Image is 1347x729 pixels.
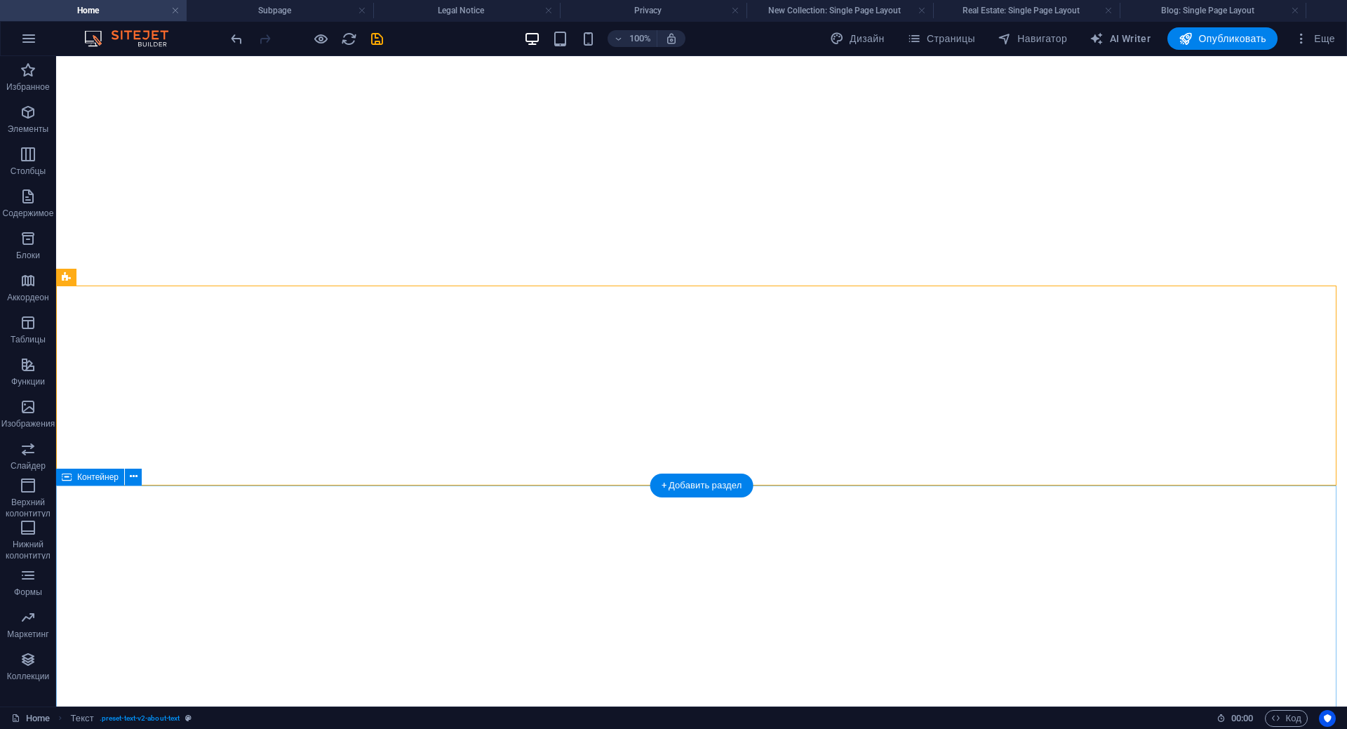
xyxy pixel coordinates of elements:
[824,27,890,50] div: Дизайн (Ctrl+Alt+Y)
[71,710,94,727] span: Щелкните, чтобы выбрать. Дважды щелкните, чтобы изменить
[16,250,40,261] p: Блоки
[1,418,55,429] p: Изображения
[1120,3,1306,18] h4: Blog: Single Page Layout
[11,460,46,471] p: Слайдер
[71,710,192,727] nav: breadcrumb
[998,32,1067,46] span: Навигатор
[77,473,119,481] span: Контейнер
[100,710,180,727] span: . preset-text-v2-about-text
[1241,713,1243,723] span: :
[1090,32,1151,46] span: AI Writer
[608,30,657,47] button: 100%
[14,587,42,598] p: Формы
[8,123,48,135] p: Элементы
[650,474,753,497] div: + Добавить раздел
[81,30,186,47] img: Editor Logo
[187,3,373,18] h4: Subpage
[1265,710,1308,727] button: Код
[7,629,48,640] p: Маркетинг
[907,32,975,46] span: Страницы
[746,3,933,18] h4: New Collection: Single Page Layout
[1179,32,1266,46] span: Опубликовать
[373,3,560,18] h4: Legal Notice
[1294,32,1335,46] span: Еще
[340,30,357,47] button: reload
[560,3,746,18] h4: Privacy
[7,292,49,303] p: Аккордеон
[368,30,385,47] button: save
[11,334,46,345] p: Таблицы
[1319,710,1336,727] button: Usercentrics
[185,714,192,722] i: Этот элемент является настраиваемым пресетом
[824,27,890,50] button: Дизайн
[1271,710,1301,727] span: Код
[11,710,50,727] a: Щелкните для отмены выбора. Дважды щелкните, чтобы открыть Страницы
[11,166,46,177] p: Столбцы
[1084,27,1156,50] button: AI Writer
[1289,27,1341,50] button: Еще
[6,81,50,93] p: Избранное
[1231,710,1253,727] span: 00 00
[1217,710,1254,727] h6: Время сеанса
[341,31,357,47] i: Перезагрузить страницу
[312,30,329,47] button: Нажмите здесь, чтобы выйти из режима предварительного просмотра и продолжить редактирование
[629,30,651,47] h6: 100%
[11,376,45,387] p: Функции
[369,31,385,47] i: Сохранить (Ctrl+S)
[933,3,1120,18] h4: Real Estate: Single Page Layout
[229,31,245,47] i: Отменить: Редактировать заголовок (Ctrl+Z)
[3,208,54,219] p: Содержимое
[992,27,1073,50] button: Навигатор
[228,30,245,47] button: undo
[7,671,50,682] p: Коллекции
[902,27,981,50] button: Страницы
[830,32,885,46] span: Дизайн
[665,32,678,45] i: При изменении размера уровень масштабирования подстраивается автоматически в соответствии с выбра...
[1167,27,1278,50] button: Опубликовать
